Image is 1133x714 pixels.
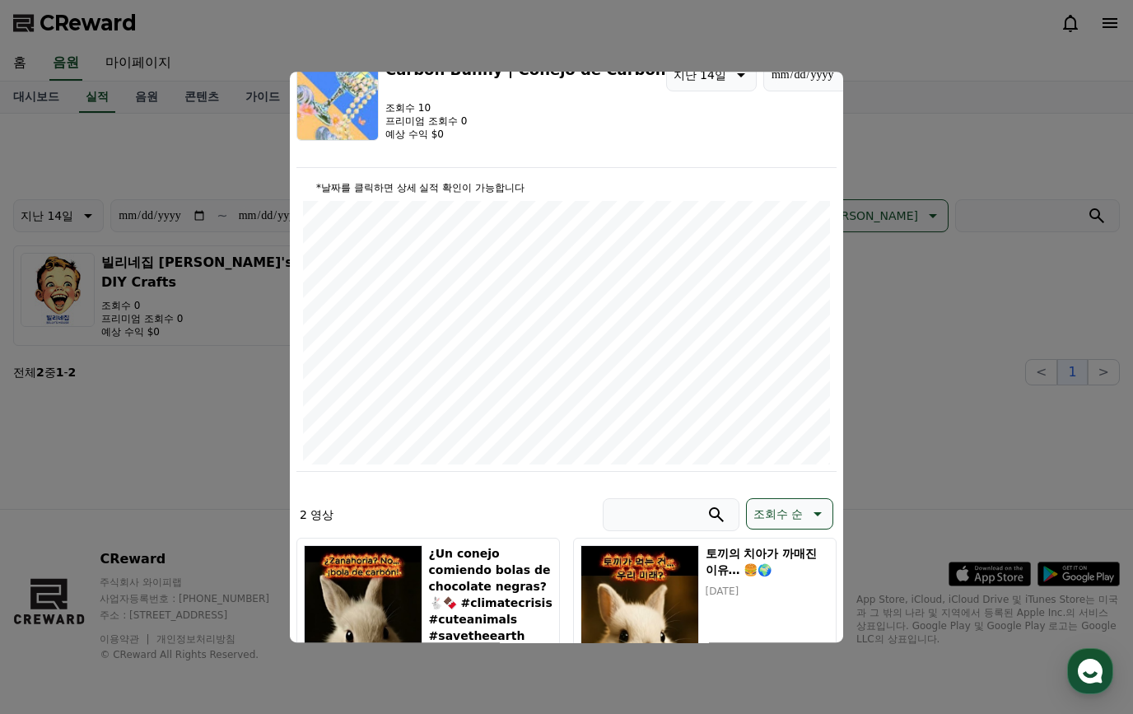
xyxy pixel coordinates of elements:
[109,522,212,563] a: 대화
[303,181,830,194] p: *날짜를 클릭하면 상세 실적 확인이 가능합니다
[385,128,666,141] p: 예상 수익 $0
[151,548,170,561] span: 대화
[666,58,757,91] button: 지난 14일
[212,522,316,563] a: 설정
[385,101,666,114] p: 조회수 10
[429,545,553,644] h5: ¿Un conejo comiendo bolas de chocolate negras? 🐇🍫 #climatecrisis #cuteanimals #savetheearth
[674,63,726,86] p: 지난 14일
[300,506,333,523] p: 2 영상
[385,114,666,128] p: 프리미엄 조회수 0
[746,498,833,530] button: 조회수 순
[706,585,829,598] p: [DATE]
[296,58,379,141] img: Carbon Bunny | Conejo de Carbon
[52,547,62,560] span: 홈
[290,72,843,643] div: modal
[5,522,109,563] a: 홈
[706,545,829,578] h5: 토끼의 치아가 까매진 이유… 🍔🌍
[753,502,803,525] p: 조회수 순
[254,547,274,560] span: 설정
